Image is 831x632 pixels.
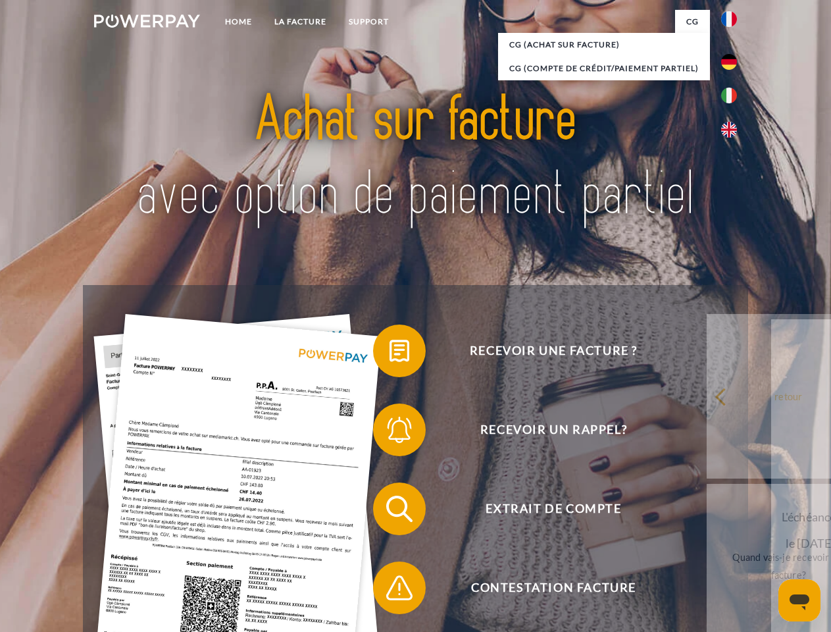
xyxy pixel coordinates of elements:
iframe: Bouton de lancement de la fenêtre de messagerie [778,579,820,621]
span: Contestation Facture [392,562,715,614]
a: CG (Compte de crédit/paiement partiel) [498,57,710,80]
a: Home [214,10,263,34]
img: title-powerpay_fr.svg [126,63,705,252]
span: Recevoir une facture ? [392,325,715,377]
a: Support [338,10,400,34]
button: Recevoir un rappel? [373,404,715,456]
button: Recevoir une facture ? [373,325,715,377]
img: it [721,88,737,103]
img: qb_bill.svg [383,334,416,367]
a: CG [675,10,710,34]
img: de [721,54,737,70]
img: fr [721,11,737,27]
button: Contestation Facture [373,562,715,614]
img: qb_search.svg [383,492,416,525]
img: qb_bell.svg [383,413,416,446]
img: en [721,122,737,138]
a: LA FACTURE [263,10,338,34]
img: qb_warning.svg [383,571,416,604]
span: Extrait de compte [392,483,715,535]
button: Extrait de compte [373,483,715,535]
span: Recevoir un rappel? [392,404,715,456]
img: logo-powerpay-white.svg [94,14,200,28]
a: CG (achat sur facture) [498,33,710,57]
